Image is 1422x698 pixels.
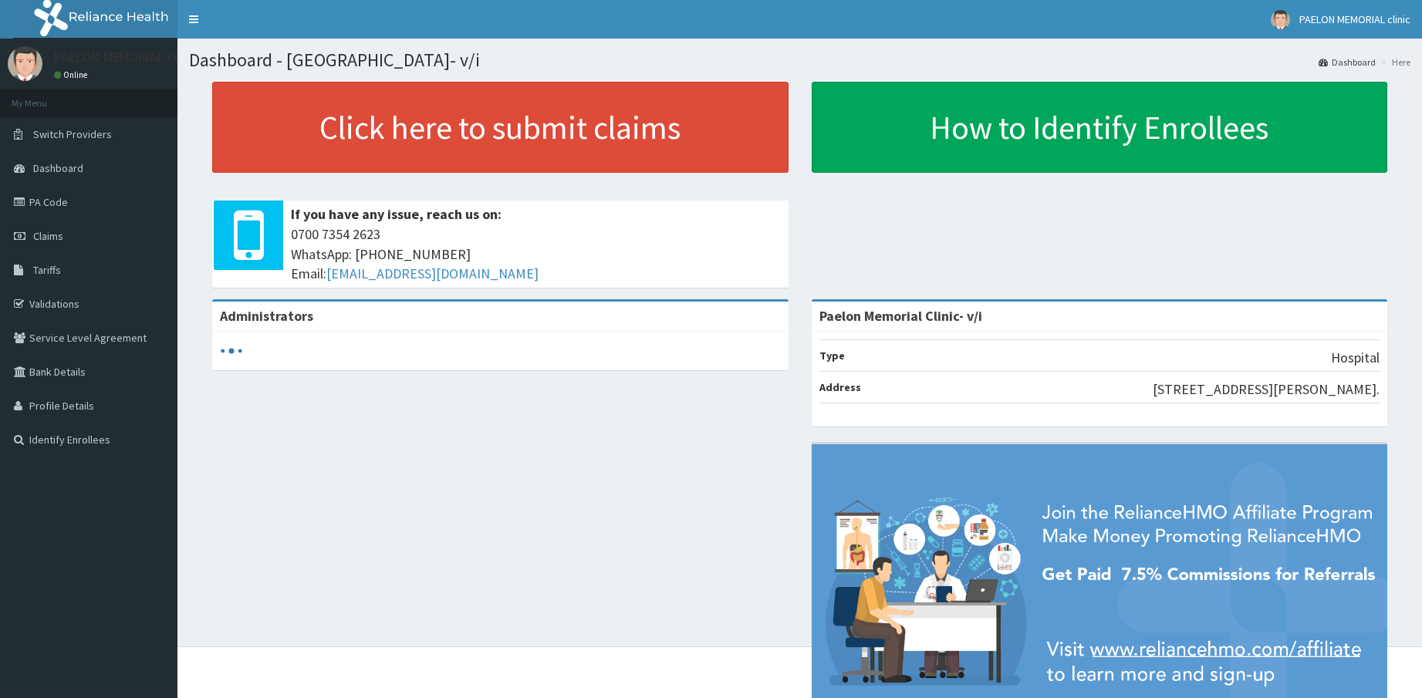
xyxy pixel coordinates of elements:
[33,127,112,141] span: Switch Providers
[1153,379,1380,400] p: [STREET_ADDRESS][PERSON_NAME].
[8,46,42,81] img: User Image
[819,380,861,394] b: Address
[326,265,539,282] a: [EMAIL_ADDRESS][DOMAIN_NAME]
[819,307,982,325] strong: Paelon Memorial Clinic- v/i
[819,349,845,362] b: Type
[1319,56,1376,69] a: Dashboard
[291,224,781,284] span: 0700 7354 2623 WhatsApp: [PHONE_NUMBER] Email:
[33,229,63,243] span: Claims
[1377,56,1410,69] li: Here
[812,82,1388,173] a: How to Identify Enrollees
[54,50,199,64] p: PAELON MEMORIAL clinic
[54,69,91,80] a: Online
[33,263,61,277] span: Tariffs
[220,339,243,362] svg: audio-loading
[33,161,83,175] span: Dashboard
[212,82,789,173] a: Click here to submit claims
[1331,348,1380,368] p: Hospital
[1299,12,1410,26] span: PAELON MEMORIAL clinic
[220,307,313,325] b: Administrators
[291,205,502,223] b: If you have any issue, reach us on:
[189,50,1410,70] h1: Dashboard - [GEOGRAPHIC_DATA]- v/i
[1271,10,1290,29] img: User Image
